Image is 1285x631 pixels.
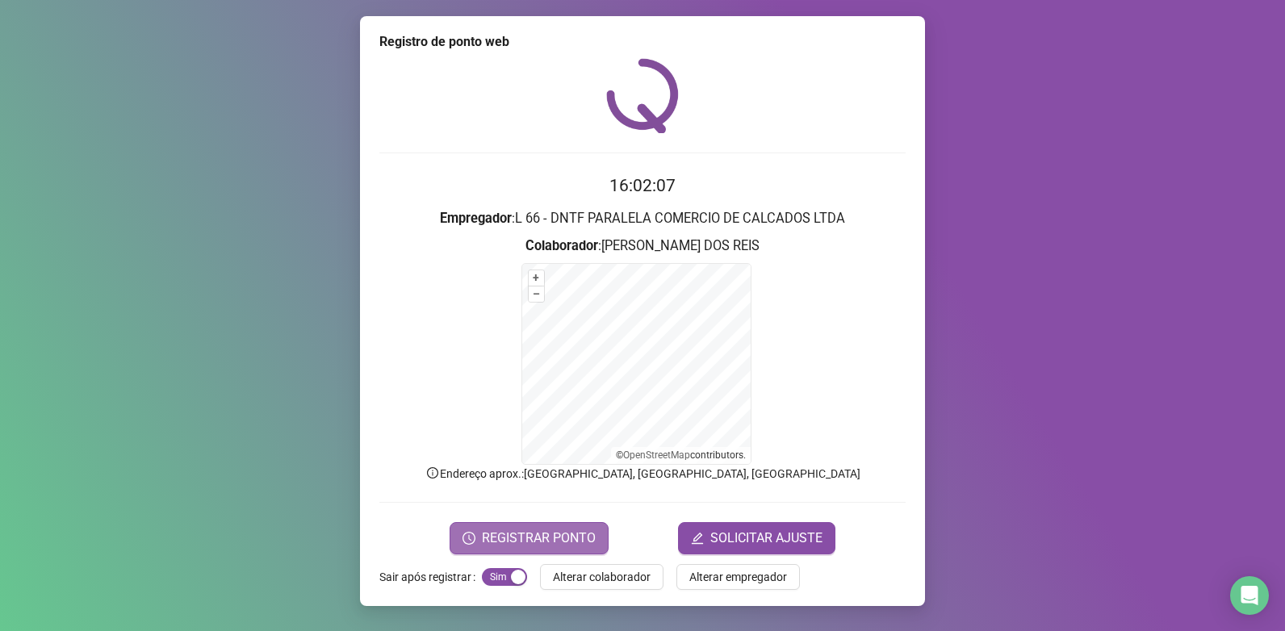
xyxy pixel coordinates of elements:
button: + [529,270,544,286]
p: Endereço aprox. : [GEOGRAPHIC_DATA], [GEOGRAPHIC_DATA], [GEOGRAPHIC_DATA] [379,465,906,483]
span: edit [691,532,704,545]
button: Alterar colaborador [540,564,663,590]
strong: Empregador [440,211,512,226]
li: © contributors. [616,449,746,461]
span: Alterar empregador [689,568,787,586]
button: – [529,286,544,302]
span: Alterar colaborador [553,568,651,586]
h3: : [PERSON_NAME] DOS REIS [379,236,906,257]
div: Registro de ponto web [379,32,906,52]
div: Open Intercom Messenger [1230,576,1269,615]
button: Alterar empregador [676,564,800,590]
span: info-circle [425,466,440,480]
label: Sair após registrar [379,564,482,590]
button: editSOLICITAR AJUSTE [678,522,835,554]
h3: : L 66 - DNTF PARALELA COMERCIO DE CALCADOS LTDA [379,208,906,229]
span: SOLICITAR AJUSTE [710,529,822,548]
a: OpenStreetMap [623,449,690,461]
strong: Colaborador [525,238,598,253]
img: QRPoint [606,58,679,133]
span: clock-circle [463,532,475,545]
button: REGISTRAR PONTO [450,522,609,554]
span: REGISTRAR PONTO [482,529,596,548]
time: 16:02:07 [609,176,676,195]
